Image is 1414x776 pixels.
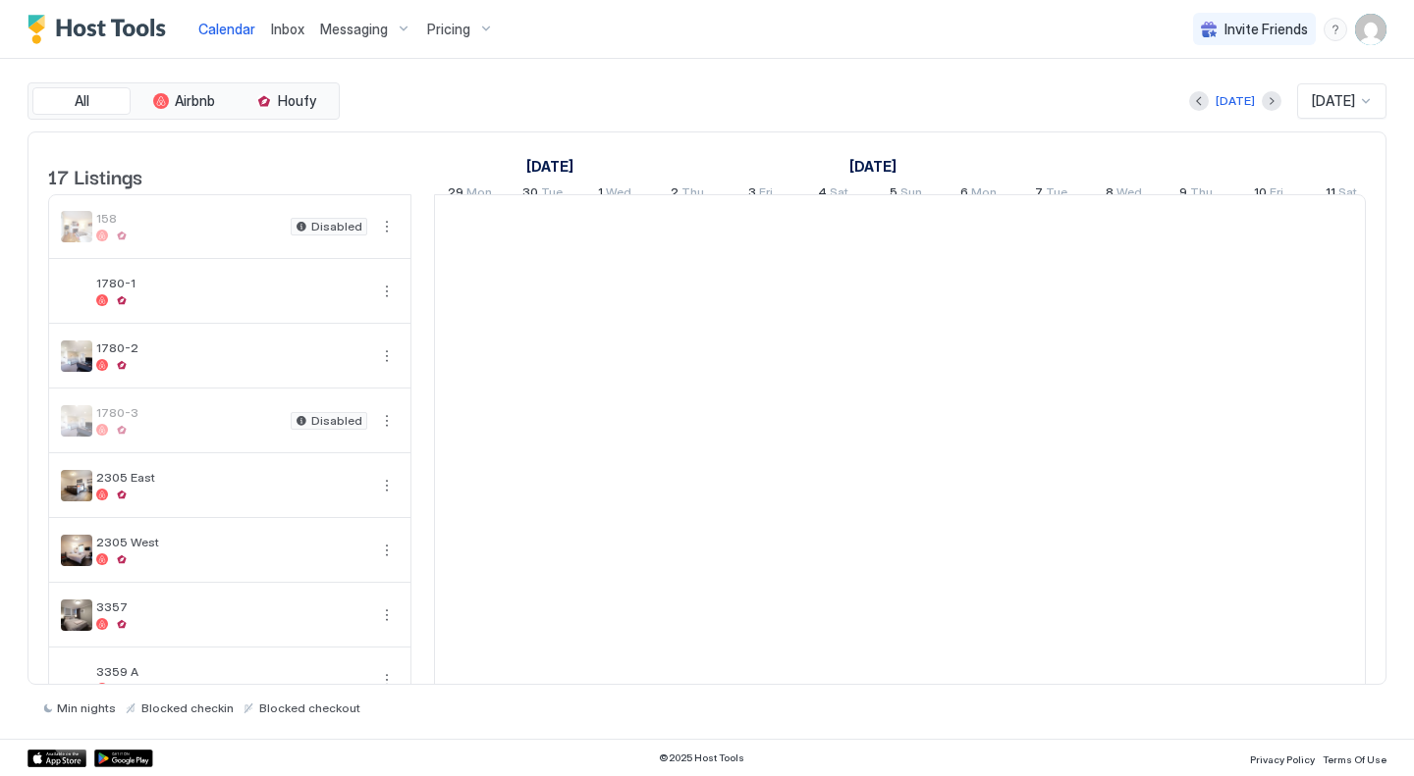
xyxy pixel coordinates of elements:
[135,87,233,115] button: Airbnb
[813,181,853,209] a: October 4, 2025
[427,21,470,38] span: Pricing
[1254,184,1267,205] span: 10
[375,474,399,497] button: More options
[320,21,388,38] span: Messaging
[522,184,538,205] span: 30
[1249,181,1288,209] a: October 10, 2025
[671,184,679,205] span: 2
[1190,184,1213,205] span: Thu
[971,184,997,205] span: Mon
[375,344,399,368] div: menu
[1323,748,1387,768] a: Terms Of Use
[96,211,283,226] span: 158
[885,181,927,209] a: October 5, 2025
[271,19,304,39] a: Inbox
[61,599,92,631] div: listing image
[606,184,631,205] span: Wed
[259,700,360,715] span: Blocked checkout
[94,750,153,767] a: Google Play Store
[198,19,255,39] a: Calendar
[375,215,399,238] div: menu
[1355,14,1387,45] div: User profile
[237,87,335,115] button: Houfy
[375,603,399,627] button: More options
[1312,92,1355,110] span: [DATE]
[900,184,922,205] span: Sun
[960,184,968,205] span: 6
[818,184,827,205] span: 4
[27,82,340,120] div: tab-group
[1324,18,1347,41] div: menu
[375,344,399,368] button: More options
[659,751,744,764] span: © 2025 Host Tools
[759,184,773,205] span: Fri
[32,87,131,115] button: All
[598,184,603,205] span: 1
[1101,181,1147,209] a: October 8, 2025
[666,181,709,209] a: October 2, 2025
[27,750,86,767] a: App Store
[61,535,92,566] div: listing image
[844,152,901,181] a: October 1, 2025
[61,211,92,242] div: listing image
[1046,184,1067,205] span: Tue
[375,215,399,238] button: More options
[1250,748,1315,768] a: Privacy Policy
[1189,91,1209,111] button: Previous month
[1326,184,1335,205] span: 11
[375,539,399,562] button: More options
[1030,181,1072,209] a: October 7, 2025
[75,92,89,110] span: All
[96,535,367,549] span: 2305 West
[61,664,92,696] div: listing image
[375,539,399,562] div: menu
[1262,91,1281,111] button: Next month
[61,470,92,501] div: listing image
[1213,89,1258,113] button: [DATE]
[448,184,463,205] span: 29
[1106,184,1114,205] span: 8
[1323,753,1387,765] span: Terms Of Use
[1116,184,1142,205] span: Wed
[890,184,897,205] span: 5
[1216,92,1255,110] div: [DATE]
[278,92,316,110] span: Houfy
[466,184,492,205] span: Mon
[1174,181,1218,209] a: October 9, 2025
[1179,184,1187,205] span: 9
[27,15,175,44] a: Host Tools Logo
[96,599,367,614] span: 3357
[375,603,399,627] div: menu
[96,470,367,485] span: 2305 East
[375,280,399,303] button: More options
[593,181,636,209] a: October 1, 2025
[375,668,399,692] button: More options
[1338,184,1357,205] span: Sat
[61,276,92,307] div: listing image
[1250,753,1315,765] span: Privacy Policy
[443,181,497,209] a: September 29, 2025
[48,161,142,190] span: 17 Listings
[198,21,255,37] span: Calendar
[61,405,92,437] div: listing image
[1270,184,1283,205] span: Fri
[141,700,234,715] span: Blocked checkin
[830,184,848,205] span: Sat
[175,92,215,110] span: Airbnb
[375,668,399,692] div: menu
[517,181,568,209] a: September 30, 2025
[375,474,399,497] div: menu
[1224,21,1308,38] span: Invite Friends
[375,280,399,303] div: menu
[96,405,283,420] span: 1780-3
[743,181,778,209] a: October 3, 2025
[748,184,756,205] span: 3
[521,152,578,181] a: September 14, 2025
[541,184,563,205] span: Tue
[1321,181,1362,209] a: October 11, 2025
[96,276,367,290] span: 1780-1
[375,409,399,433] div: menu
